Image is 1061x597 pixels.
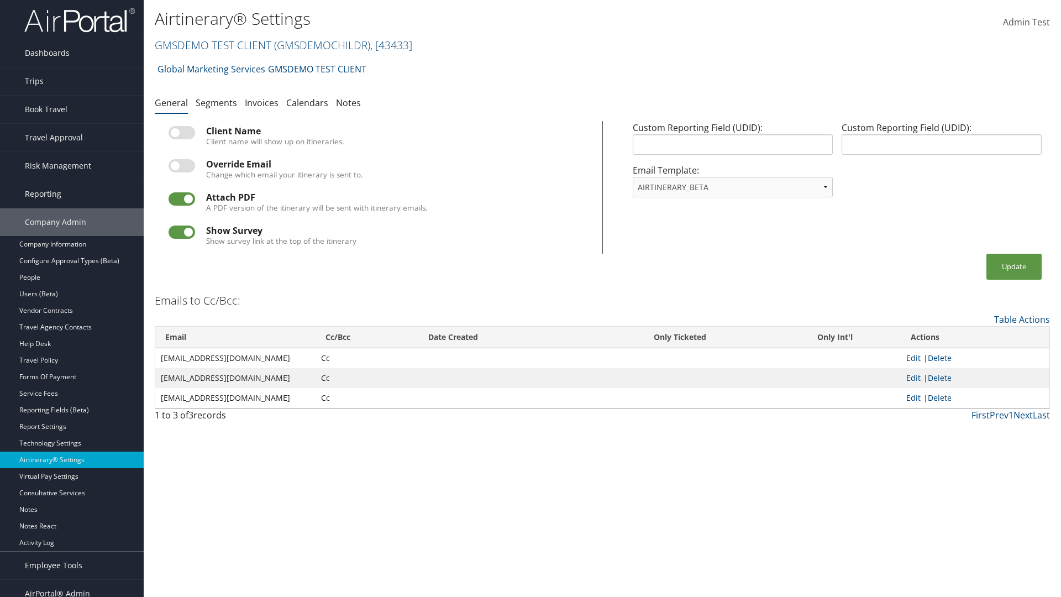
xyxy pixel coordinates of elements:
[906,353,921,363] a: Edit
[590,327,770,348] th: Only Ticketed: activate to sort column ascending
[990,409,1009,421] a: Prev
[906,392,921,403] a: Edit
[25,180,61,208] span: Reporting
[25,96,67,123] span: Book Travel
[370,38,412,53] span: , [ 43433 ]
[274,38,370,53] span: ( GMSDEMOCHILDR )
[155,409,372,427] div: 1 to 3 of records
[986,254,1042,280] button: Update
[1003,16,1050,28] span: Admin Test
[157,58,265,80] a: Global Marketing Services
[206,159,589,169] div: Override Email
[206,226,589,235] div: Show Survey
[188,409,193,421] span: 3
[155,97,188,109] a: General
[25,124,83,151] span: Travel Approval
[25,208,86,236] span: Company Admin
[245,97,279,109] a: Invoices
[1013,409,1033,421] a: Next
[906,373,921,383] a: Edit
[196,97,237,109] a: Segments
[336,97,361,109] a: Notes
[901,327,1049,348] th: Actions
[971,409,990,421] a: First
[24,7,135,33] img: airportal-logo.png
[268,58,366,80] a: GMSDEMO TEST CLIENT
[1033,409,1050,421] a: Last
[155,38,412,53] a: GMSDEMO TEST CLIENT
[206,169,363,180] label: Change which email your itinerary is sent to.
[928,392,952,403] a: Delete
[25,67,44,95] span: Trips
[206,126,589,136] div: Client Name
[928,373,952,383] a: Delete
[418,327,590,348] th: Date Created: activate to sort column ascending
[901,348,1049,368] td: |
[155,348,316,368] td: [EMAIL_ADDRESS][DOMAIN_NAME]
[155,293,240,308] h3: Emails to Cc/Bcc:
[316,388,418,408] td: Cc
[155,388,316,408] td: [EMAIL_ADDRESS][DOMAIN_NAME]
[25,552,82,579] span: Employee Tools
[286,97,328,109] a: Calendars
[769,327,901,348] th: Only Int'l: activate to sort column ascending
[628,121,837,164] div: Custom Reporting Field (UDID):
[1009,409,1013,421] a: 1
[837,121,1046,164] div: Custom Reporting Field (UDID):
[901,388,1049,408] td: |
[901,368,1049,388] td: |
[155,7,752,30] h1: Airtinerary® Settings
[1003,6,1050,40] a: Admin Test
[316,368,418,388] td: Cc
[206,192,589,202] div: Attach PDF
[316,348,418,368] td: Cc
[206,136,344,147] label: Client name will show up on itineraries.
[316,327,418,348] th: Cc/Bcc: activate to sort column ascending
[155,368,316,388] td: [EMAIL_ADDRESS][DOMAIN_NAME]
[206,235,356,247] label: Show survey link at the top of the itinerary
[628,164,837,206] div: Email Template:
[206,202,428,213] label: A PDF version of the itinerary will be sent with itinerary emails.
[155,327,316,348] th: Email: activate to sort column ascending
[928,353,952,363] a: Delete
[25,39,70,67] span: Dashboards
[25,152,91,180] span: Risk Management
[994,313,1050,326] a: Table Actions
